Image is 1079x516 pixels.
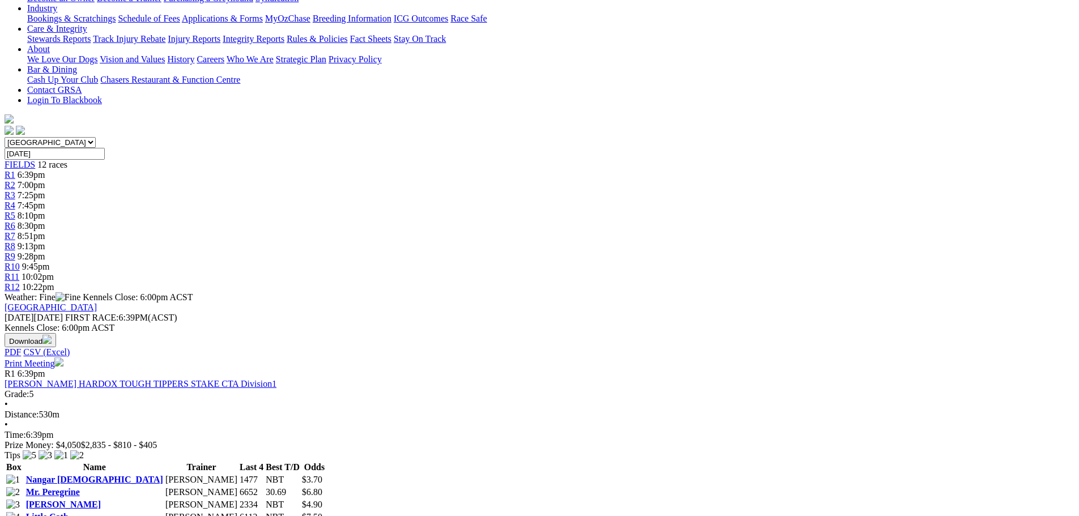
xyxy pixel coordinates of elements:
[265,14,310,23] a: MyOzChase
[25,462,164,473] th: Name
[65,313,177,322] span: 6:39PM(ACST)
[5,148,105,160] input: Select date
[5,389,29,399] span: Grade:
[54,357,63,366] img: printer.svg
[5,262,20,271] span: R10
[5,190,15,200] a: R3
[5,282,20,292] a: R12
[165,462,238,473] th: Trainer
[394,14,448,23] a: ICG Outcomes
[227,54,274,64] a: Who We Are
[27,75,1074,85] div: Bar & Dining
[27,34,91,44] a: Stewards Reports
[5,410,39,419] span: Distance:
[27,44,50,54] a: About
[5,211,15,220] a: R5
[5,347,21,357] a: PDF
[239,462,264,473] th: Last 4
[167,54,194,64] a: History
[5,170,15,180] a: R1
[27,75,98,84] a: Cash Up Your Club
[18,180,45,190] span: 7:00pm
[5,313,63,322] span: [DATE]
[5,410,1074,420] div: 530m
[265,462,300,473] th: Best T/D
[5,430,1074,440] div: 6:39pm
[168,34,220,44] a: Injury Reports
[5,201,15,210] a: R4
[5,241,15,251] a: R8
[18,251,45,261] span: 9:28pm
[27,14,116,23] a: Bookings & Scratchings
[5,160,35,169] a: FIELDS
[165,474,238,485] td: [PERSON_NAME]
[197,54,224,64] a: Careers
[287,34,348,44] a: Rules & Policies
[26,500,101,509] a: [PERSON_NAME]
[329,54,382,64] a: Privacy Policy
[27,65,77,74] a: Bar & Dining
[54,450,68,460] img: 1
[23,347,70,357] a: CSV (Excel)
[100,75,240,84] a: Chasers Restaurant & Function Centre
[6,475,20,485] img: 1
[27,3,57,13] a: Industry
[302,475,322,484] span: $3.70
[165,499,238,510] td: [PERSON_NAME]
[265,499,300,510] td: NBT
[22,262,50,271] span: 9:45pm
[5,313,34,322] span: [DATE]
[5,359,63,368] a: Print Meeting
[239,499,264,510] td: 2334
[22,282,54,292] span: 10:22pm
[450,14,487,23] a: Race Safe
[5,114,14,123] img: logo-grsa-white.png
[83,292,193,302] span: Kennels Close: 6:00pm ACST
[182,14,263,23] a: Applications & Forms
[276,54,326,64] a: Strategic Plan
[18,221,45,231] span: 8:30pm
[265,487,300,498] td: 30.69
[27,54,1074,65] div: About
[165,487,238,498] td: [PERSON_NAME]
[5,180,15,190] span: R2
[223,34,284,44] a: Integrity Reports
[18,170,45,180] span: 6:39pm
[42,335,52,344] img: download.svg
[26,475,163,484] a: Nangar [DEMOGRAPHIC_DATA]
[5,251,15,261] a: R9
[5,231,15,241] a: R7
[5,221,15,231] a: R6
[5,292,83,302] span: Weather: Fine
[5,347,1074,357] div: Download
[239,487,264,498] td: 6652
[27,85,82,95] a: Contact GRSA
[27,54,97,64] a: We Love Our Dogs
[5,302,97,312] a: [GEOGRAPHIC_DATA]
[18,241,45,251] span: 9:13pm
[5,420,8,429] span: •
[394,34,446,44] a: Stay On Track
[313,14,391,23] a: Breeding Information
[56,292,80,302] img: Fine
[5,379,276,389] a: [PERSON_NAME] HARDOX TOUGH TIPPERS STAKE CTA Division1
[5,333,56,347] button: Download
[70,450,84,460] img: 2
[5,430,26,440] span: Time:
[18,211,45,220] span: 8:10pm
[37,160,67,169] span: 12 races
[5,126,14,135] img: facebook.svg
[27,24,87,33] a: Care & Integrity
[27,14,1074,24] div: Industry
[16,126,25,135] img: twitter.svg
